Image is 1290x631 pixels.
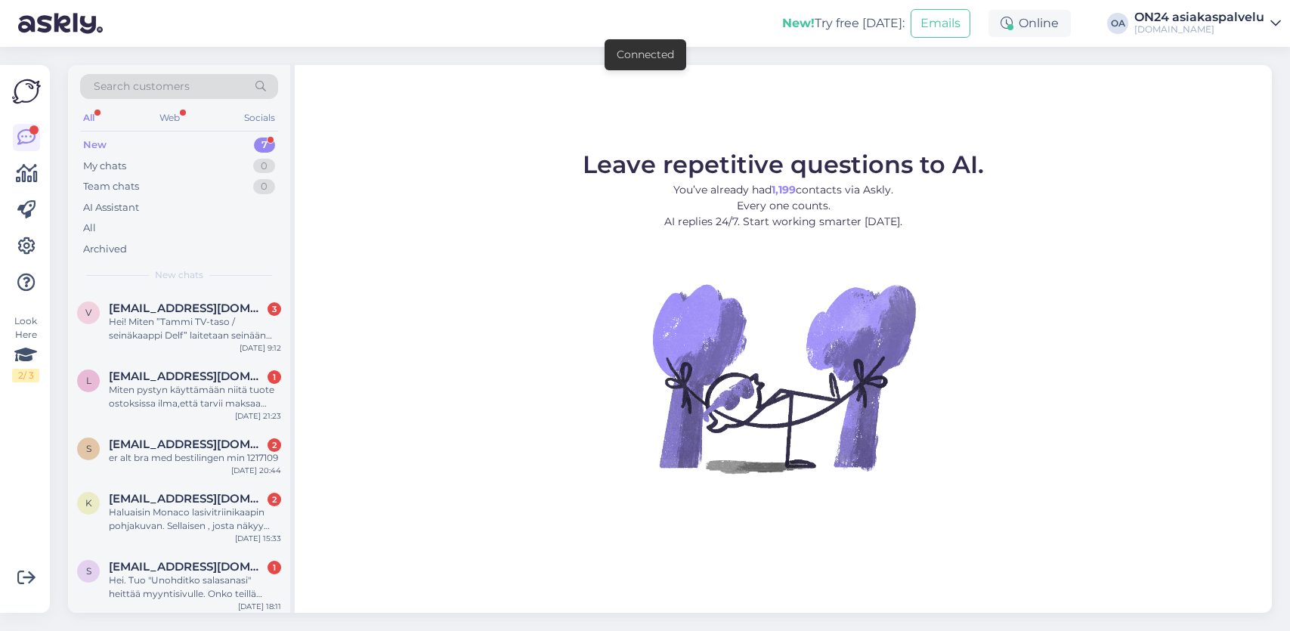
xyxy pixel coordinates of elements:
[1134,11,1264,23] div: ON24 asiakaspalvelu
[156,108,183,128] div: Web
[109,451,281,465] div: er alt bra med bestilingen min 1217109
[268,493,281,506] div: 2
[109,302,266,315] span: vallilaura1@gmail.com
[1134,11,1281,36] a: ON24 asiakaspalvelu[DOMAIN_NAME]
[83,221,96,236] div: All
[83,200,139,215] div: AI Assistant
[109,370,266,383] span: liikanen.mikko1@gmail.com
[83,179,139,194] div: Team chats
[268,438,281,452] div: 2
[988,10,1071,37] div: Online
[782,14,905,32] div: Try free [DATE]:
[782,16,815,30] b: New!
[86,375,91,386] span: l
[86,443,91,454] span: s
[268,561,281,574] div: 1
[1107,13,1128,34] div: OA
[1134,23,1264,36] div: [DOMAIN_NAME]
[83,242,127,257] div: Archived
[12,77,41,106] img: Askly Logo
[155,268,203,282] span: New chats
[240,342,281,354] div: [DATE] 9:12
[648,242,920,514] img: No Chat active
[86,565,91,577] span: s
[583,150,984,179] span: Leave repetitive questions to AI.
[235,410,281,422] div: [DATE] 21:23
[254,138,275,153] div: 7
[241,108,278,128] div: Socials
[253,159,275,174] div: 0
[12,314,39,382] div: Look Here
[268,370,281,384] div: 1
[583,182,984,230] p: You’ve already had contacts via Askly. Every one counts. AI replies 24/7. Start working smarter [...
[109,438,266,451] span: sarkaut.ali.nori83@gmail.com
[109,492,266,506] span: kari.laakso@rivakka.net
[85,497,92,509] span: k
[109,574,281,601] div: Hei. Tuo "Unohditko salasanasi" heittää myyntisivulle. Onko teillä linkkiä, josta pääsen vaihtama...
[85,307,91,318] span: v
[80,108,97,128] div: All
[772,183,796,196] b: 1,199
[268,302,281,316] div: 3
[235,533,281,544] div: [DATE] 15:33
[231,465,281,476] div: [DATE] 20:44
[109,560,266,574] span: sirkkutellervo2@gmail.com
[12,369,39,382] div: 2 / 3
[109,506,281,533] div: Haluaisin Monaco lasivitriinikaapin pohjakuvan. Sellaisen , josta näkyy kaapin mitat ylhäältä kat...
[83,159,126,174] div: My chats
[83,138,107,153] div: New
[253,179,275,194] div: 0
[94,79,190,94] span: Search customers
[109,315,281,342] div: Hei! Miten ”Tammi TV-taso / seinäkaappi Delf” laitetaan seinään kiinni?
[617,47,674,63] div: Connected
[238,601,281,612] div: [DATE] 18:11
[911,9,970,38] button: Emails
[109,383,281,410] div: Miten pystyn käyttämään niitä tuote ostoksissa ilma,että tarvii maksaa mitää omalta tililtä.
